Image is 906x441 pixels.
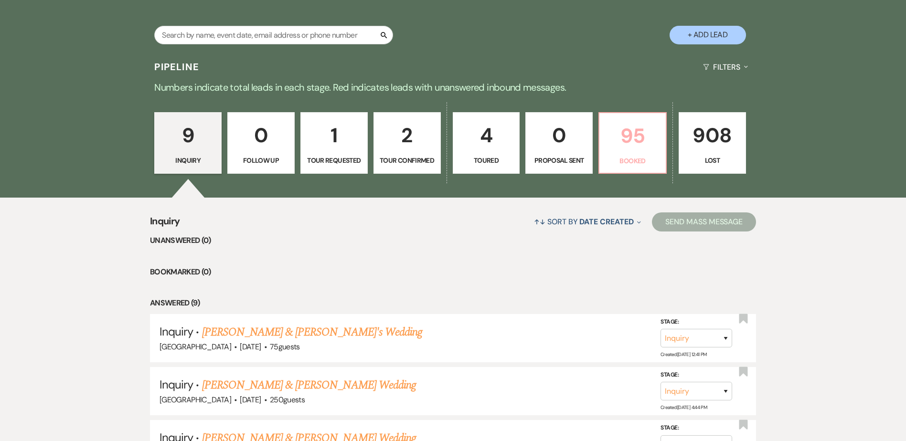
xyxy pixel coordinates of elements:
span: Created: [DATE] 12:41 PM [661,351,706,357]
label: Stage: [661,423,732,433]
span: [GEOGRAPHIC_DATA] [160,342,231,352]
p: Follow Up [234,155,288,166]
button: Sort By Date Created [530,209,645,234]
p: Proposal Sent [532,155,586,166]
a: 0Follow Up [227,112,295,174]
a: 9Inquiry [154,112,222,174]
button: + Add Lead [670,26,746,44]
p: 4 [459,119,514,151]
a: [PERSON_NAME] & [PERSON_NAME] Wedding [202,377,416,394]
span: [GEOGRAPHIC_DATA] [160,395,231,405]
li: Unanswered (0) [150,234,756,247]
p: 1 [307,119,362,151]
h3: Pipeline [154,60,199,73]
p: 95 [605,120,660,152]
button: Send Mass Message [652,212,756,231]
label: Stage: [661,317,732,327]
p: 2 [380,119,435,151]
li: Bookmarked (0) [150,266,756,278]
p: Inquiry [160,155,215,166]
button: Filters [699,54,751,80]
span: Inquiry [160,324,193,339]
p: Numbers indicate total leads in each stage. Red indicates leads with unanswered inbound messages. [109,80,797,95]
li: Answered (9) [150,297,756,309]
a: 0Proposal Sent [525,112,593,174]
span: 75 guests [270,342,300,352]
a: 2Tour Confirmed [373,112,441,174]
span: [DATE] [240,395,261,405]
span: ↑↓ [534,217,545,227]
span: [DATE] [240,342,261,352]
p: Tour Requested [307,155,362,166]
p: 0 [532,119,586,151]
span: Created: [DATE] 4:44 PM [661,404,707,410]
p: Lost [685,155,740,166]
p: 908 [685,119,740,151]
span: Inquiry [150,214,180,234]
label: Stage: [661,370,732,380]
p: 0 [234,119,288,151]
a: 95Booked [598,112,667,174]
a: 908Lost [679,112,746,174]
a: [PERSON_NAME] & [PERSON_NAME]'s Wedding [202,324,423,341]
p: Booked [605,156,660,166]
p: Tour Confirmed [380,155,435,166]
input: Search by name, event date, email address or phone number [154,26,393,44]
a: 1Tour Requested [300,112,368,174]
span: 250 guests [270,395,305,405]
span: Date Created [579,217,633,227]
p: Toured [459,155,514,166]
span: Inquiry [160,377,193,392]
a: 4Toured [453,112,520,174]
p: 9 [160,119,215,151]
